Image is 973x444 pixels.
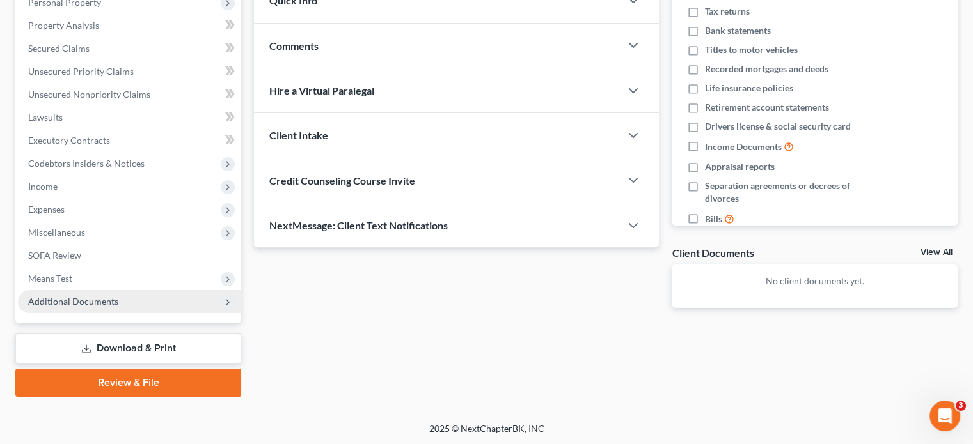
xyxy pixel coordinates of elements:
span: Additional Documents [28,296,118,307]
span: NextMessage: Client Text Notifications [269,219,448,231]
span: Hire a Virtual Paralegal [269,84,374,96]
span: 3 [956,401,966,411]
a: Lawsuits [18,106,241,129]
span: Life insurance policies [705,82,793,95]
span: Unsecured Nonpriority Claims [28,89,150,100]
a: Unsecured Priority Claims [18,60,241,83]
span: Recorded mortgages and deeds [705,63,828,75]
span: Bills [705,213,722,226]
a: Property Analysis [18,14,241,37]
a: Download & Print [15,333,241,364]
a: Secured Claims [18,37,241,60]
p: No client documents yet. [682,275,947,287]
span: Drivers license & social security card [705,120,851,133]
a: Unsecured Nonpriority Claims [18,83,241,106]
span: SOFA Review [28,250,81,261]
span: Income [28,181,58,192]
span: Unsecured Priority Claims [28,66,134,77]
a: Review & File [15,369,241,397]
div: Client Documents [672,246,754,259]
span: Separation agreements or decrees of divorces [705,180,875,205]
span: Property Analysis [28,20,99,31]
a: SOFA Review [18,244,241,267]
span: Means Test [28,273,72,284]
iframe: Intercom live chat [929,401,960,431]
a: View All [921,248,953,257]
span: Codebtors Insiders & Notices [28,158,145,169]
span: Miscellaneous [28,227,85,238]
span: Client Intake [269,129,328,141]
span: Tax returns [705,5,750,18]
span: Titles to motor vehicles [705,43,798,56]
span: Executory Contracts [28,135,110,146]
span: Lawsuits [28,112,63,123]
span: Bank statements [705,24,771,37]
span: Appraisal reports [705,160,775,173]
span: Income Documents [705,141,782,153]
span: Retirement account statements [705,101,829,114]
span: Credit Counseling Course Invite [269,174,415,187]
span: Secured Claims [28,43,90,54]
span: Expenses [28,204,65,215]
span: Comments [269,40,319,52]
a: Executory Contracts [18,129,241,152]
